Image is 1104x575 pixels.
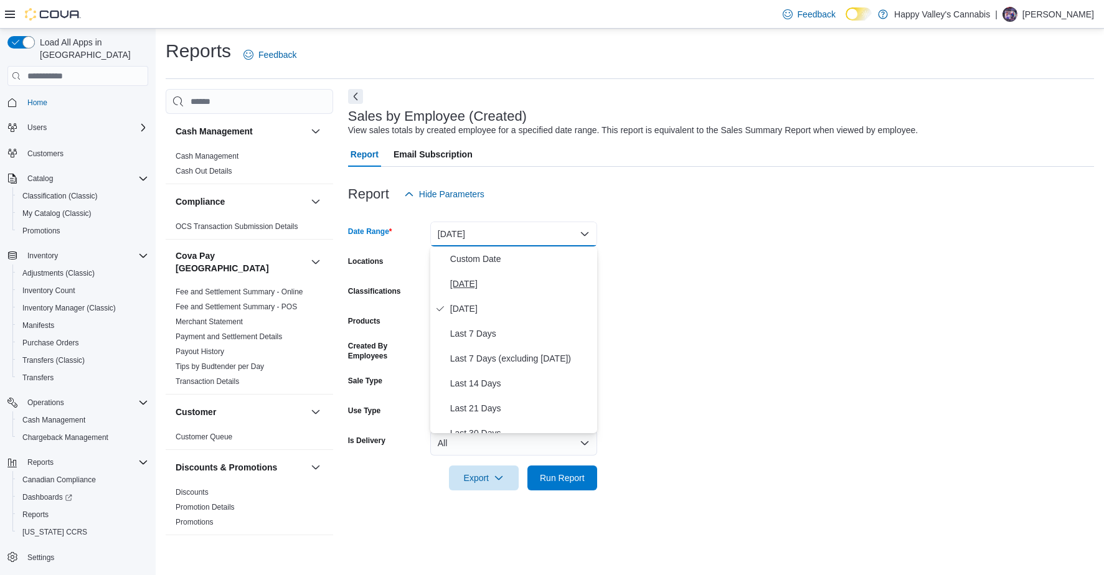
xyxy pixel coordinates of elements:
[348,89,363,104] button: Next
[166,485,333,535] div: Discounts & Promotions
[348,341,425,361] label: Created By Employees
[27,457,54,467] span: Reports
[27,251,58,261] span: Inventory
[17,266,100,281] a: Adjustments (Classic)
[348,316,380,326] label: Products
[348,256,384,266] label: Locations
[399,182,489,207] button: Hide Parameters
[894,7,990,22] p: Happy Valley's Cannabis
[27,553,54,563] span: Settings
[176,302,297,312] span: Fee and Settlement Summary - POS
[12,222,153,240] button: Promotions
[27,98,47,108] span: Home
[176,195,306,208] button: Compliance
[17,189,148,203] span: Classification (Classic)
[450,326,592,341] span: Last 7 Days
[176,432,232,441] a: Customer Queue
[22,248,63,263] button: Inventory
[166,149,333,184] div: Cash Management
[17,490,77,505] a: Dashboards
[176,166,232,176] span: Cash Out Details
[176,167,232,175] a: Cash Out Details
[176,332,282,342] span: Payment and Settlement Details
[348,124,918,137] div: View sales totals by created employee for a specified date range. This report is equivalent to th...
[348,286,401,296] label: Classifications
[17,223,65,238] a: Promotions
[12,264,153,282] button: Adjustments (Classic)
[17,525,92,540] a: [US_STATE] CCRS
[17,525,148,540] span: Washington CCRS
[17,472,101,487] a: Canadian Compliance
[176,151,238,161] span: Cash Management
[22,455,148,470] span: Reports
[176,406,216,418] h3: Customer
[17,318,59,333] a: Manifests
[308,124,323,139] button: Cash Management
[540,472,585,484] span: Run Report
[176,518,214,526] a: Promotions
[25,8,81,21] img: Cova
[35,36,148,61] span: Load All Apps in [GEOGRAPHIC_DATA]
[22,120,148,135] span: Users
[394,142,473,167] span: Email Subscription
[17,413,148,428] span: Cash Management
[22,146,68,161] a: Customers
[176,287,303,296] a: Fee and Settlement Summary - Online
[22,492,72,502] span: Dashboards
[778,2,841,27] a: Feedback
[176,287,303,297] span: Fee and Settlement Summary - Online
[22,226,60,236] span: Promotions
[176,362,264,372] span: Tips by Budtender per Day
[176,461,277,474] h3: Discounts & Promotions
[12,187,153,205] button: Classification (Classic)
[12,369,153,386] button: Transfers
[17,301,148,316] span: Inventory Manager (Classic)
[450,301,592,316] span: [DATE]
[176,347,224,357] span: Payout History
[12,411,153,429] button: Cash Management
[450,251,592,266] span: Custom Date
[17,370,59,385] a: Transfers
[17,335,148,350] span: Purchase Orders
[176,432,232,442] span: Customer Queue
[22,95,52,110] a: Home
[450,351,592,366] span: Last 7 Days (excluding [DATE])
[27,123,47,133] span: Users
[22,510,49,520] span: Reports
[22,120,52,135] button: Users
[17,507,54,522] a: Reports
[12,299,153,317] button: Inventory Manager (Classic)
[22,268,95,278] span: Adjustments (Classic)
[12,317,153,334] button: Manifests
[27,149,64,159] span: Customers
[17,206,148,221] span: My Catalog (Classic)
[176,222,298,231] a: OCS Transaction Submission Details
[22,475,96,485] span: Canadian Compliance
[17,353,90,368] a: Transfers (Classic)
[176,406,306,418] button: Customer
[176,222,298,231] span: OCS Transaction Submission Details
[12,352,153,369] button: Transfers (Classic)
[176,461,306,474] button: Discounts & Promotions
[17,353,148,368] span: Transfers (Classic)
[176,317,243,326] a: Merchant Statement
[176,125,306,138] button: Cash Management
[176,362,264,371] a: Tips by Budtender per Day
[450,376,592,391] span: Last 14 Days
[176,376,239,386] span: Transaction Details
[308,404,323,419] button: Customer
[12,506,153,523] button: Reports
[17,301,121,316] a: Inventory Manager (Classic)
[348,406,380,416] label: Use Type
[17,223,148,238] span: Promotions
[17,266,148,281] span: Adjustments (Classic)
[348,109,527,124] h3: Sales by Employee (Created)
[176,332,282,341] a: Payment and Settlement Details
[2,247,153,264] button: Inventory
[12,282,153,299] button: Inventory Count
[166,219,333,239] div: Compliance
[419,188,484,200] span: Hide Parameters
[348,436,385,446] label: Is Delivery
[22,191,98,201] span: Classification (Classic)
[430,222,597,246] button: [DATE]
